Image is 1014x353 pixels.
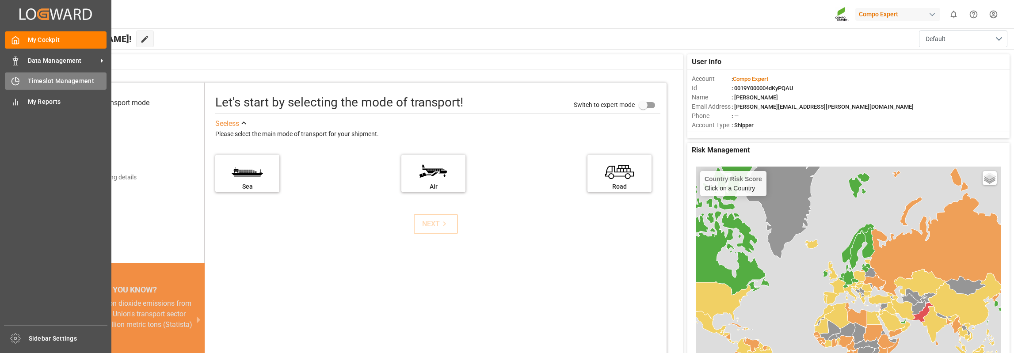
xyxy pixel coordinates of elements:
span: My Reports [28,97,107,106]
div: DID YOU KNOW? [51,281,205,298]
span: : [732,76,768,82]
span: Id [692,84,732,93]
span: Account [692,74,732,84]
span: Hello [PERSON_NAME]! [37,30,132,47]
span: : [PERSON_NAME][EMAIL_ADDRESS][PERSON_NAME][DOMAIN_NAME] [732,103,914,110]
span: User Info [692,57,721,67]
span: Name [692,93,732,102]
a: My Cockpit [5,31,107,49]
span: Timeslot Management [28,76,107,86]
div: Click on a Country [705,175,762,192]
span: Email Address [692,102,732,111]
span: : [PERSON_NAME] [732,94,778,101]
div: Select transport mode [81,98,149,108]
div: Air [406,182,461,191]
span: Switch to expert mode [574,101,635,108]
span: Compo Expert [733,76,768,82]
div: NEXT [422,219,449,229]
span: Data Management [28,56,98,65]
span: Default [926,34,945,44]
button: open menu [919,30,1007,47]
div: Sea [220,182,275,191]
div: Compo Expert [855,8,940,21]
button: NEXT [414,214,458,234]
div: Please select the main mode of transport for your shipment. [215,129,660,140]
a: Layers [983,171,997,185]
span: : Shipper [732,122,754,129]
div: See less [215,118,239,129]
div: Let's start by selecting the mode of transport! [215,93,463,112]
button: Compo Expert [855,6,944,23]
span: : — [732,113,739,119]
button: Help Center [964,4,984,24]
span: My Cockpit [28,35,107,45]
span: Sidebar Settings [29,334,108,343]
span: Account Type [692,121,732,130]
a: My Reports [5,93,107,110]
span: : 0019Y000004dKyPQAU [732,85,793,91]
div: Road [592,182,647,191]
h4: Country Risk Score [705,175,762,182]
span: Risk Management [692,145,750,156]
button: show 0 new notifications [944,4,964,24]
div: In [DATE], carbon dioxide emissions from the European Union's transport sector reached 982 millio... [61,298,194,330]
img: Screenshot%202023-09-29%20at%2010.02.21.png_1712312052.png [835,7,849,22]
button: next slide / item [192,298,205,341]
a: Timeslot Management [5,72,107,90]
span: Phone [692,111,732,121]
